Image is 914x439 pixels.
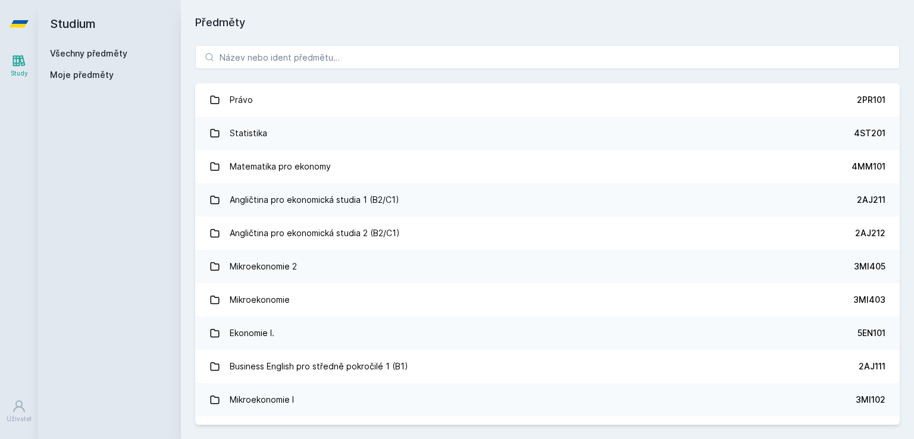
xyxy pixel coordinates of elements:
[195,83,900,117] a: Právo 2PR101
[230,321,274,345] div: Ekonomie I.
[50,48,127,58] a: Všechny předměty
[230,88,253,112] div: Právo
[853,294,885,306] div: 3MI403
[230,255,297,278] div: Mikroekonomie 2
[195,283,900,316] a: Mikroekonomie 3MI403
[195,383,900,416] a: Mikroekonomie I 3MI102
[857,194,885,206] div: 2AJ211
[856,394,885,406] div: 3MI102
[859,360,885,372] div: 2AJ111
[195,217,900,250] a: Angličtina pro ekonomická studia 2 (B2/C1) 2AJ212
[195,250,900,283] a: Mikroekonomie 2 3MI405
[195,350,900,383] a: Business English pro středně pokročilé 1 (B1) 2AJ111
[230,355,408,378] div: Business English pro středně pokročilé 1 (B1)
[50,69,114,81] span: Moje předměty
[857,94,885,106] div: 2PR101
[11,69,28,78] div: Study
[230,188,399,212] div: Angličtina pro ekonomická studia 1 (B2/C1)
[195,117,900,150] a: Statistika 4ST201
[195,316,900,350] a: Ekonomie I. 5EN101
[195,45,900,69] input: Název nebo ident předmětu…
[230,221,400,245] div: Angličtina pro ekonomická studia 2 (B2/C1)
[195,183,900,217] a: Angličtina pro ekonomická studia 1 (B2/C1) 2AJ211
[2,393,36,429] a: Uživatel
[195,14,900,31] h1: Předměty
[855,227,885,239] div: 2AJ212
[195,150,900,183] a: Matematika pro ekonomy 4MM101
[230,388,294,412] div: Mikroekonomie I
[7,415,32,424] div: Uživatel
[230,155,331,178] div: Matematika pro ekonomy
[230,288,290,312] div: Mikroekonomie
[2,48,36,84] a: Study
[230,121,267,145] div: Statistika
[854,127,885,139] div: 4ST201
[854,261,885,272] div: 3MI405
[857,327,885,339] div: 5EN101
[852,161,885,173] div: 4MM101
